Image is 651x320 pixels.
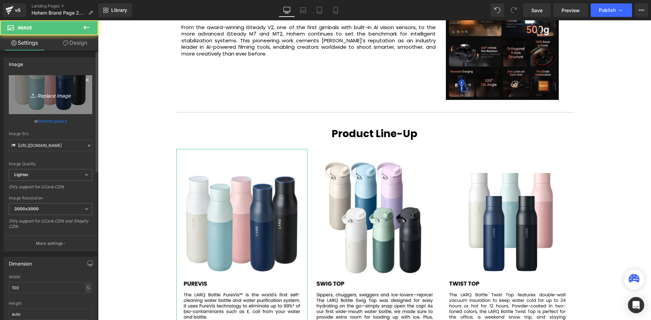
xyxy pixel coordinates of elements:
div: Image Resolution [9,196,92,200]
a: Laptop [295,3,311,17]
input: auto [9,282,92,293]
div: v6 [14,6,22,15]
i: Replace Image [23,90,78,99]
div: Height [9,301,92,306]
div: Image [9,58,23,67]
div: Only support for UCare CDN [9,184,92,194]
a: Landing Pages [32,3,98,9]
div: Open Intercom Messenger [628,297,644,313]
p: More settings [36,240,63,247]
span: Library [111,7,127,13]
b: Lighter [14,172,28,177]
button: More settings [4,235,97,251]
b: 3000x3000 [14,206,39,211]
a: Mobile [328,3,344,17]
button: Redo [507,3,520,17]
span: Preview [561,7,580,14]
a: v6 [3,3,26,17]
span: Publish [599,7,616,13]
input: auto [9,308,92,320]
div: % [85,283,91,292]
button: More [635,3,648,17]
button: Publish [591,3,632,17]
div: Width [9,275,92,279]
div: Image Quality [9,162,92,166]
a: Desktop [279,3,295,17]
div: Only support for UCare CDN and Shopify CDN [9,218,92,234]
span: Image [18,25,32,30]
a: New Library [98,3,132,17]
a: Preview [553,3,588,17]
a: Tablet [311,3,328,17]
div: Image Src [9,131,92,136]
a: Design [51,35,100,50]
p: From the award-winning iSteady V2, one of the first gimbals with built-in AI vision sensors, to t... [83,4,338,37]
a: Browse gallery [38,115,67,127]
button: Undo [491,3,504,17]
input: Link [9,140,92,151]
div: Dimension [9,257,32,266]
span: Hohem Brand Page 2025 [32,10,85,16]
span: Save [531,7,542,14]
span: Product Line-Up [234,106,319,121]
div: or [9,118,92,125]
